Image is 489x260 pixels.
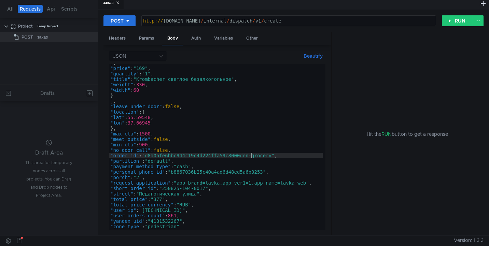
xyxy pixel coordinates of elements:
div: Params [134,32,159,45]
div: Auth [186,32,206,45]
button: RUN [442,15,472,26]
button: Api [45,5,57,13]
div: заказ [37,32,48,42]
span: POST [22,32,33,42]
div: Other [241,32,263,45]
button: Beautify [301,52,325,60]
div: Drafts [40,89,55,97]
button: All [5,5,16,13]
div: Project [18,21,33,31]
div: Variables [209,32,238,45]
span: Version: 1.3.3 [454,235,484,245]
span: Hit the button to get a response [367,130,448,138]
span: RUN [381,131,392,137]
div: POST [111,17,124,25]
button: Scripts [59,5,80,13]
div: Temp Project [37,21,58,31]
div: Body [162,32,183,45]
div: Headers [103,32,131,45]
button: Requests [18,5,43,13]
button: POST [103,15,136,26]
